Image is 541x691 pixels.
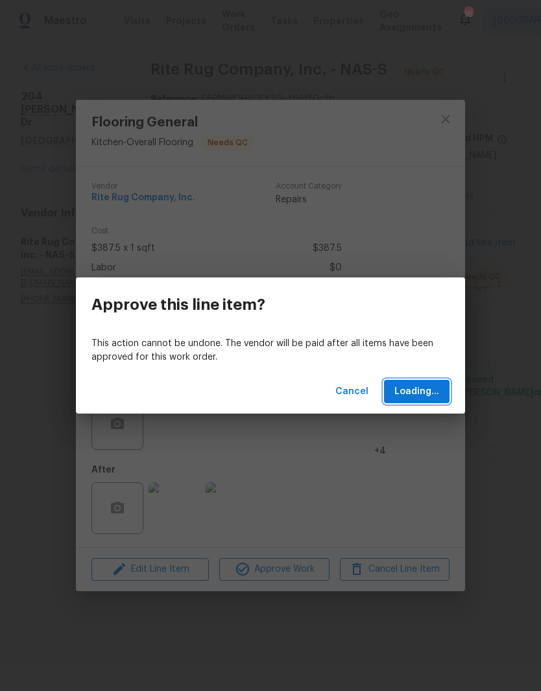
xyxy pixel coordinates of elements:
span: Loading... [394,384,439,400]
button: Cancel [330,380,374,404]
h3: Approve this line item? [91,296,265,314]
p: This action cannot be undone. The vendor will be paid after all items have been approved for this... [91,337,450,364]
span: Cancel [335,384,368,400]
button: Loading... [384,380,450,404]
